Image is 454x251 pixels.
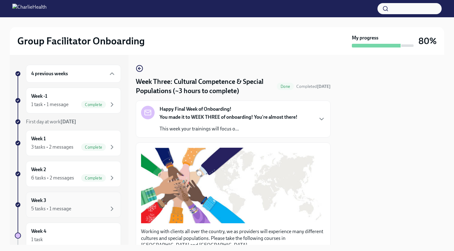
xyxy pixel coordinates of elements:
[141,228,325,249] p: Working with clients all over the country, we as providers will experience many different culture...
[296,84,331,89] span: Completed
[15,192,121,218] a: Week 35 tasks • 1 message
[31,101,69,108] div: 1 task • 1 message
[31,166,46,173] h6: Week 2
[81,176,106,180] span: Complete
[296,84,331,89] span: September 19th, 2025 15:20
[31,228,46,235] h6: Week 4
[317,84,331,89] strong: [DATE]
[15,223,121,249] a: Week 41 task
[31,197,46,204] h6: Week 3
[12,4,47,14] img: CharlieHealth
[15,130,121,156] a: Week 13 tasks • 2 messagesComplete
[160,114,298,120] strong: You made it to WEEK THREE of onboarding! You're almost there!
[31,175,74,181] div: 6 tasks • 2 messages
[31,93,47,100] h6: Week -1
[15,161,121,187] a: Week 26 tasks • 2 messagesComplete
[81,145,106,150] span: Complete
[419,35,437,47] h3: 80%
[352,35,378,41] strong: My progress
[31,144,73,150] div: 3 tasks • 2 messages
[160,126,298,132] p: This week your trainings will focus o...
[141,148,325,223] button: Zoom image
[31,135,46,142] h6: Week 1
[136,77,274,96] h4: Week Three: Cultural Competence & Special Populations (~3 hours to complete)
[31,236,43,243] div: 1 task
[81,102,106,107] span: Complete
[26,119,76,125] span: First day at work
[31,205,71,212] div: 5 tasks • 1 message
[15,118,121,125] a: First day at work[DATE]
[160,106,231,113] strong: Happy Final Week of Onboarding!
[60,119,76,125] strong: [DATE]
[277,84,294,89] span: Done
[17,35,145,47] h2: Group Facilitator Onboarding
[31,70,68,77] h6: 4 previous weeks
[15,88,121,113] a: Week -11 task • 1 messageComplete
[26,65,121,83] div: 4 previous weeks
